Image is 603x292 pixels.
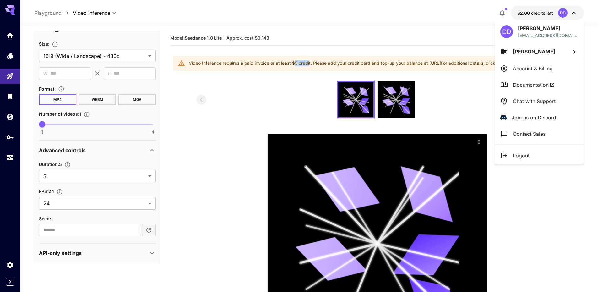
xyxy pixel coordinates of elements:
[518,25,578,32] p: [PERSON_NAME]
[513,65,553,72] p: Account & Billing
[500,25,513,38] div: DD
[513,81,555,89] span: Documentation
[518,32,578,39] p: [EMAIL_ADDRESS][DOMAIN_NAME]
[513,152,530,159] p: Logout
[513,130,546,138] p: Contact Sales
[513,97,556,105] p: Chat with Support
[513,48,555,55] span: [PERSON_NAME]
[512,114,556,121] p: Join us on Discord
[518,32,578,39] div: daviddev@genelapp.com
[495,43,584,60] button: [PERSON_NAME]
